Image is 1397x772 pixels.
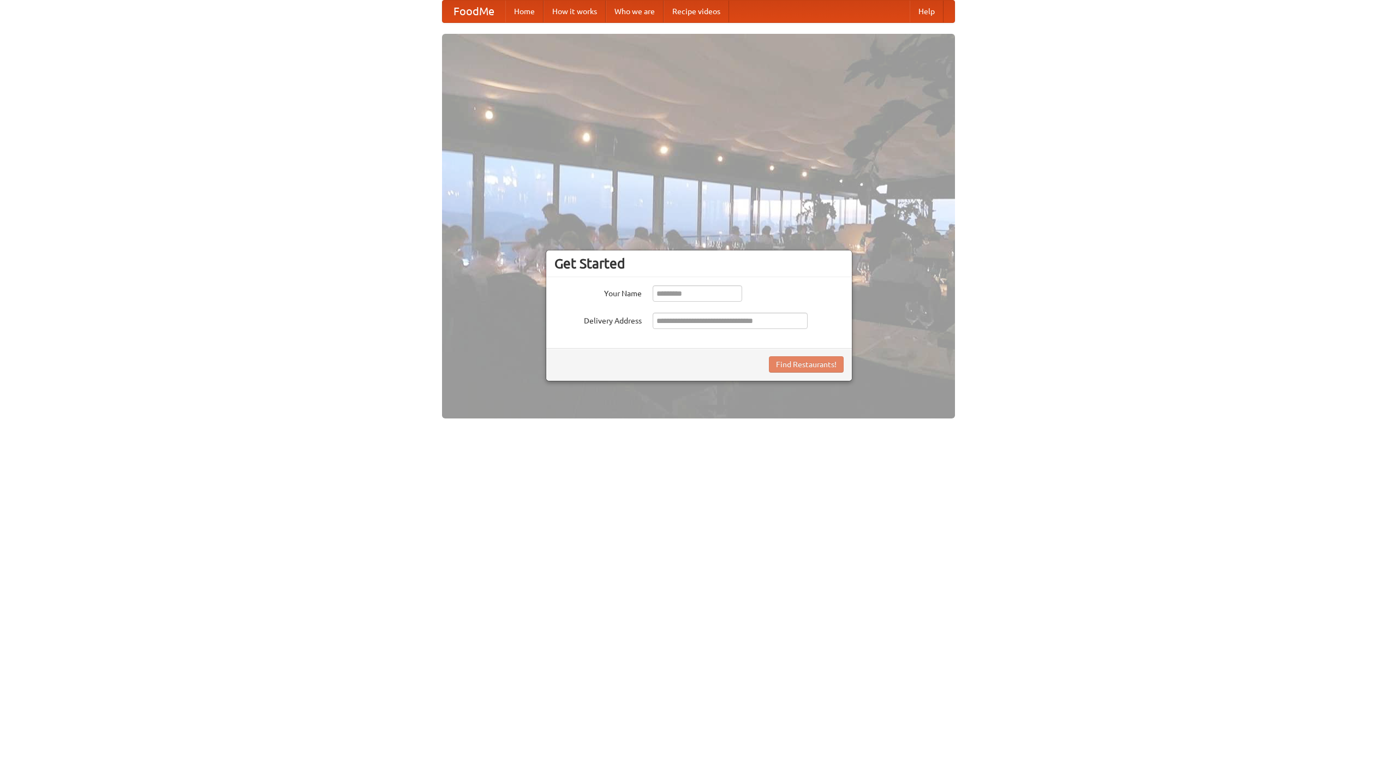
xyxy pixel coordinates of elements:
a: Recipe videos [664,1,729,22]
a: How it works [544,1,606,22]
a: Who we are [606,1,664,22]
label: Delivery Address [554,313,642,326]
button: Find Restaurants! [769,356,844,373]
h3: Get Started [554,255,844,272]
a: Home [505,1,544,22]
a: Help [910,1,944,22]
a: FoodMe [443,1,505,22]
label: Your Name [554,285,642,299]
